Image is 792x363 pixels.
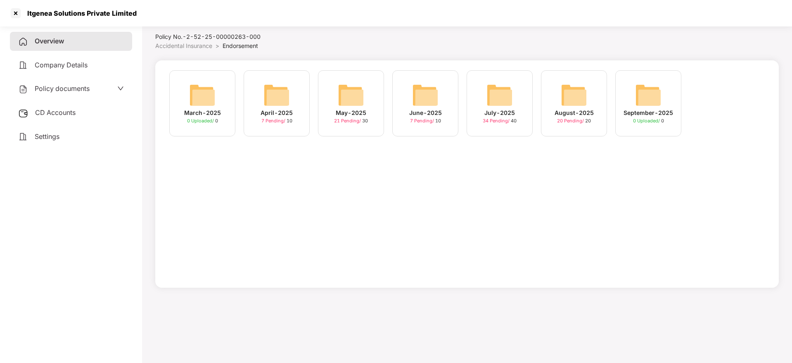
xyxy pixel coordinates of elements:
[557,117,591,124] div: 20
[263,82,290,108] img: svg+xml;base64,PHN2ZyB4bWxucz0iaHR0cDovL3d3dy53My5vcmcvMjAwMC9zdmciIHdpZHRoPSI2NCIgaGVpZ2h0PSI2NC...
[635,82,662,108] img: svg+xml;base64,PHN2ZyB4bWxucz0iaHR0cDovL3d3dy53My5vcmcvMjAwMC9zdmciIHdpZHRoPSI2NCIgaGVpZ2h0PSI2NC...
[35,37,64,45] span: Overview
[35,132,59,141] span: Settings
[412,82,439,108] img: svg+xml;base64,PHN2ZyB4bWxucz0iaHR0cDovL3d3dy53My5vcmcvMjAwMC9zdmciIHdpZHRoPSI2NCIgaGVpZ2h0PSI2NC...
[187,117,218,124] div: 0
[35,84,90,93] span: Policy documents
[18,60,28,70] img: svg+xml;base64,PHN2ZyB4bWxucz0iaHR0cDovL3d3dy53My5vcmcvMjAwMC9zdmciIHdpZHRoPSIyNCIgaGVpZ2h0PSIyNC...
[184,108,221,117] div: March-2025
[223,42,258,49] span: Endorsement
[484,108,515,117] div: July-2025
[409,108,442,117] div: June-2025
[555,108,594,117] div: August-2025
[261,117,292,124] div: 10
[561,82,587,108] img: svg+xml;base64,PHN2ZyB4bWxucz0iaHR0cDovL3d3dy53My5vcmcvMjAwMC9zdmciIHdpZHRoPSI2NCIgaGVpZ2h0PSI2NC...
[410,117,441,124] div: 10
[18,132,28,142] img: svg+xml;base64,PHN2ZyB4bWxucz0iaHR0cDovL3d3dy53My5vcmcvMjAwMC9zdmciIHdpZHRoPSIyNCIgaGVpZ2h0PSIyNC...
[336,108,366,117] div: May-2025
[261,108,293,117] div: April-2025
[18,84,28,94] img: svg+xml;base64,PHN2ZyB4bWxucz0iaHR0cDovL3d3dy53My5vcmcvMjAwMC9zdmciIHdpZHRoPSIyNCIgaGVpZ2h0PSIyNC...
[334,118,362,124] span: 21 Pending /
[187,118,215,124] span: 0 Uploaded /
[410,118,435,124] span: 7 Pending /
[557,118,585,124] span: 20 Pending /
[155,42,212,49] span: Accidental Insurance
[22,9,137,17] div: Itgenea Solutions Private Limited
[35,61,88,69] span: Company Details
[633,118,661,124] span: 0 Uploaded /
[483,117,517,124] div: 40
[155,32,282,41] div: Policy No.- 2-52-25-00000263-000
[261,118,287,124] span: 7 Pending /
[18,108,28,118] img: svg+xml;base64,PHN2ZyB3aWR0aD0iMjUiIGhlaWdodD0iMjQiIHZpZXdCb3g9IjAgMCAyNSAyNCIgZmlsbD0ibm9uZSIgeG...
[117,85,124,92] span: down
[486,82,513,108] img: svg+xml;base64,PHN2ZyB4bWxucz0iaHR0cDovL3d3dy53My5vcmcvMjAwMC9zdmciIHdpZHRoPSI2NCIgaGVpZ2h0PSI2NC...
[483,118,511,124] span: 34 Pending /
[633,117,664,124] div: 0
[189,82,216,108] img: svg+xml;base64,PHN2ZyB4bWxucz0iaHR0cDovL3d3dy53My5vcmcvMjAwMC9zdmciIHdpZHRoPSI2NCIgaGVpZ2h0PSI2NC...
[334,117,368,124] div: 30
[35,108,76,117] span: CD Accounts
[624,108,673,117] div: September-2025
[338,82,364,108] img: svg+xml;base64,PHN2ZyB4bWxucz0iaHR0cDovL3d3dy53My5vcmcvMjAwMC9zdmciIHdpZHRoPSI2NCIgaGVpZ2h0PSI2NC...
[18,37,28,47] img: svg+xml;base64,PHN2ZyB4bWxucz0iaHR0cDovL3d3dy53My5vcmcvMjAwMC9zdmciIHdpZHRoPSIyNCIgaGVpZ2h0PSIyNC...
[216,42,219,49] span: >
